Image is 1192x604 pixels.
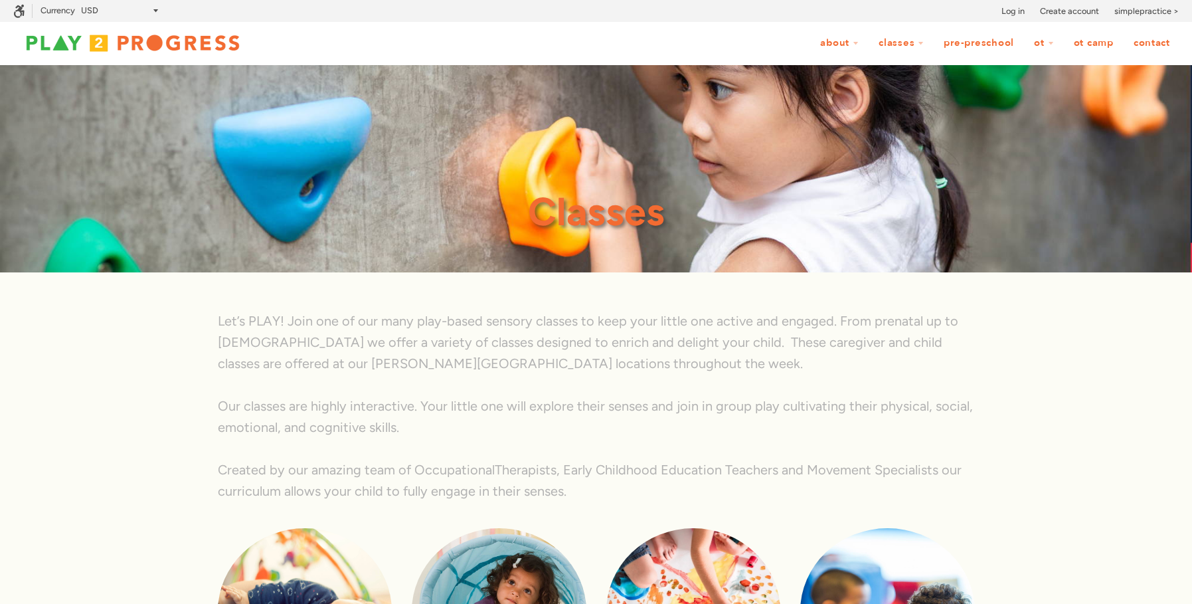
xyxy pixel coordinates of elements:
img: Play2Progress logo [13,30,252,56]
a: Contact [1125,31,1179,56]
a: Create account [1040,5,1099,18]
p: Created by our amazing team of OccupationalTherapists, Early Childhood Education Teachers and Mov... [218,459,975,502]
a: About [811,31,867,56]
a: OT [1025,31,1063,56]
p: Our classes are highly interactive. Your little one will explore their senses and join in group p... [218,395,975,438]
a: Log in [1001,5,1025,18]
a: simplepractice > [1114,5,1179,18]
a: Pre-Preschool [935,31,1023,56]
a: Classes [870,31,932,56]
p: Let’s PLAY! Join one of our many play-based sensory classes to keep your little one active and en... [218,310,975,374]
label: Currency [41,5,75,15]
a: OT Camp [1065,31,1122,56]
